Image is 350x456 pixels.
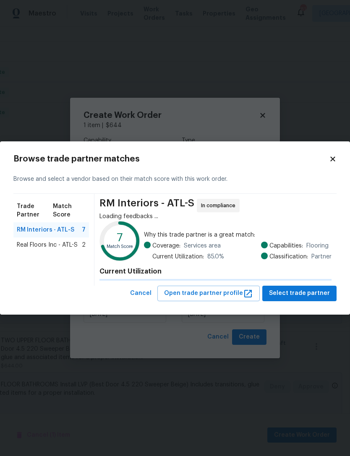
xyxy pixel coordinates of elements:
span: RM Interiors - ATL-S [99,199,194,212]
h4: Current Utilization [99,267,332,276]
span: Partner [311,253,332,261]
span: Current Utilization: [152,253,204,261]
text: Match Score [107,244,133,249]
h2: Browse trade partner matches [13,155,329,163]
span: Capabilities: [269,242,303,250]
button: Cancel [127,286,155,301]
div: Loading feedbacks ... [99,212,332,221]
text: 7 [117,232,123,243]
span: Cancel [130,288,151,299]
span: Real Floors Inc - ATL-S [17,241,78,249]
span: Flooring [306,242,329,250]
button: Select trade partner [262,286,337,301]
span: Trade Partner [17,202,53,219]
button: Open trade partner profile [157,286,260,301]
span: Match Score [53,202,86,219]
span: Why this trade partner is a great match: [144,231,332,239]
span: Select trade partner [269,288,330,299]
span: 7 [82,226,86,234]
span: Classification: [269,253,308,261]
span: 2 [82,241,86,249]
span: Open trade partner profile [164,288,253,299]
div: Browse and select a vendor based on their match score with this work order. [13,165,337,194]
span: RM Interiors - ATL-S [17,226,74,234]
span: Services area [184,242,221,250]
span: 85.0 % [207,253,224,261]
span: Coverage: [152,242,180,250]
span: In compliance [201,201,239,210]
